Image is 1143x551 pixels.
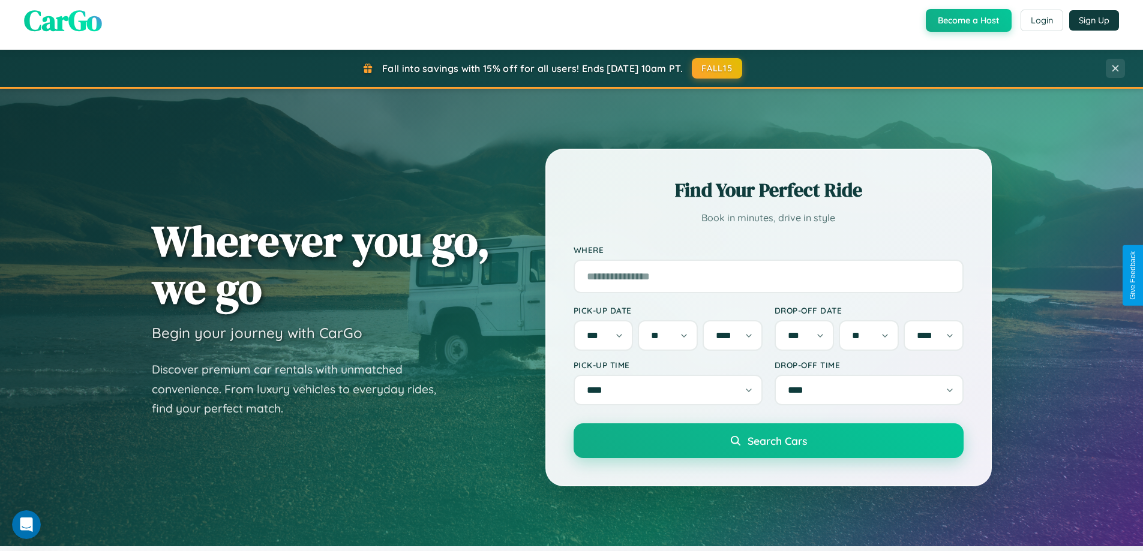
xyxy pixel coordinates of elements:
p: Discover premium car rentals with unmatched convenience. From luxury vehicles to everyday rides, ... [152,360,452,418]
button: FALL15 [692,58,742,79]
label: Pick-up Time [574,360,763,370]
button: Login [1021,10,1063,31]
span: Fall into savings with 15% off for all users! Ends [DATE] 10am PT. [382,62,683,74]
div: Give Feedback [1129,251,1137,300]
label: Drop-off Date [775,305,964,315]
iframe: Intercom live chat [12,510,41,539]
button: Sign Up [1069,10,1119,31]
button: Search Cars [574,423,964,458]
h3: Begin your journey with CarGo [152,324,362,342]
h1: Wherever you go, we go [152,217,490,312]
h2: Find Your Perfect Ride [574,177,964,203]
p: Book in minutes, drive in style [574,209,964,227]
span: Search Cars [748,434,807,447]
label: Where [574,245,964,255]
label: Pick-up Date [574,305,763,315]
span: CarGo [24,1,102,40]
button: Become a Host [926,9,1012,32]
label: Drop-off Time [775,360,964,370]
